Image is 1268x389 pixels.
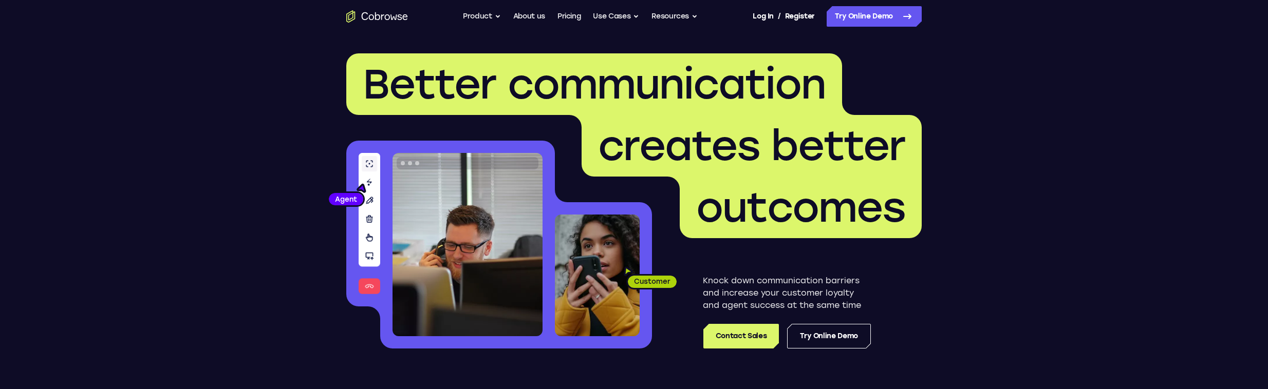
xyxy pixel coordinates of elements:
[703,324,779,348] a: Contact Sales
[346,10,408,23] a: Go to the home page
[778,10,781,23] span: /
[363,60,826,109] span: Better communication
[787,324,871,348] a: Try Online Demo
[598,121,905,170] span: creates better
[593,6,639,27] button: Use Cases
[463,6,501,27] button: Product
[555,215,640,336] img: A customer holding their phone
[557,6,581,27] a: Pricing
[753,6,773,27] a: Log In
[393,153,543,336] img: A customer support agent talking on the phone
[785,6,815,27] a: Register
[513,6,545,27] a: About us
[703,275,871,312] p: Knock down communication barriers and increase your customer loyalty and agent success at the sam...
[827,6,922,27] a: Try Online Demo
[696,183,905,232] span: outcomes
[651,6,698,27] button: Resources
